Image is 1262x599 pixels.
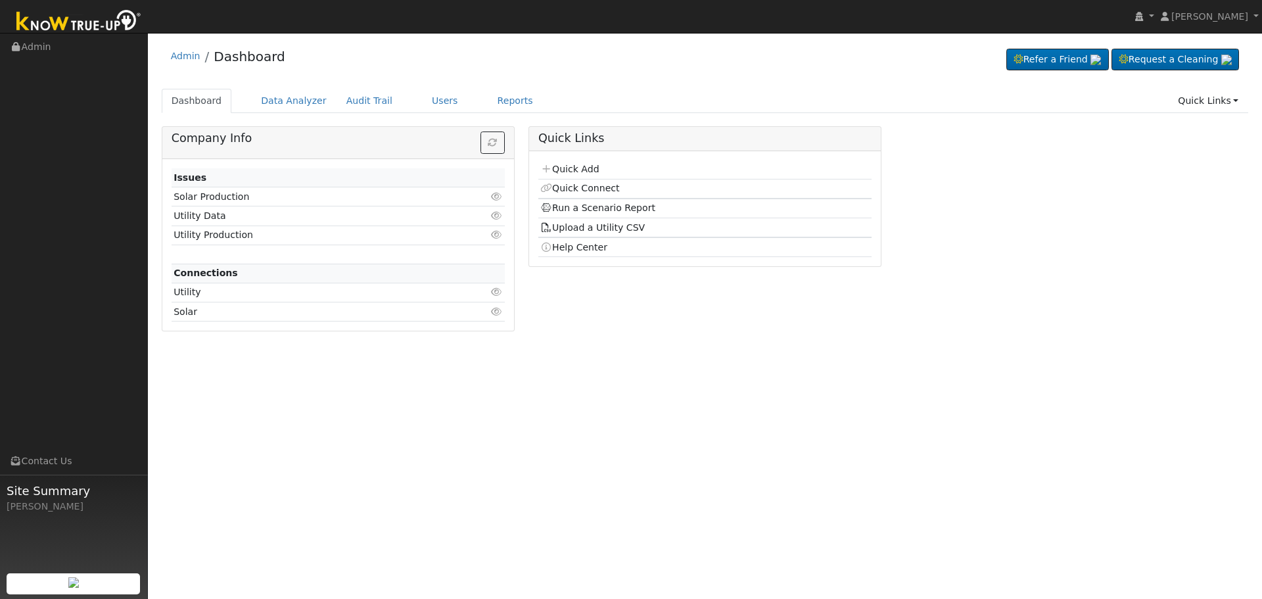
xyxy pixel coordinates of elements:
a: Admin [171,51,200,61]
a: Audit Trail [337,89,402,113]
strong: Connections [174,268,238,278]
a: Data Analyzer [251,89,337,113]
h5: Company Info [172,132,505,145]
a: Quick Add [540,164,599,174]
i: Click to view [491,307,503,316]
a: Quick Links [1168,89,1248,113]
a: Request a Cleaning [1111,49,1239,71]
span: Site Summary [7,482,141,500]
img: retrieve [1221,55,1232,65]
i: Click to view [491,287,503,297]
i: Click to view [491,211,503,220]
a: Dashboard [214,49,285,64]
a: Run a Scenario Report [540,203,655,213]
i: Click to view [491,192,503,201]
div: [PERSON_NAME] [7,500,141,514]
img: retrieve [68,577,79,588]
a: Upload a Utility CSV [540,222,645,233]
td: Solar [172,302,451,322]
td: Utility Production [172,226,451,245]
td: Utility Data [172,206,451,226]
a: Dashboard [162,89,232,113]
a: Quick Connect [540,183,619,193]
td: Solar Production [172,187,451,206]
img: retrieve [1090,55,1101,65]
a: Help Center [540,242,607,252]
span: [PERSON_NAME] [1171,11,1248,22]
h5: Quick Links [538,132,872,145]
a: Refer a Friend [1006,49,1109,71]
a: Reports [488,89,543,113]
strong: Issues [174,172,206,183]
a: Users [422,89,468,113]
img: Know True-Up [10,7,148,37]
td: Utility [172,283,451,302]
i: Click to view [491,230,503,239]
